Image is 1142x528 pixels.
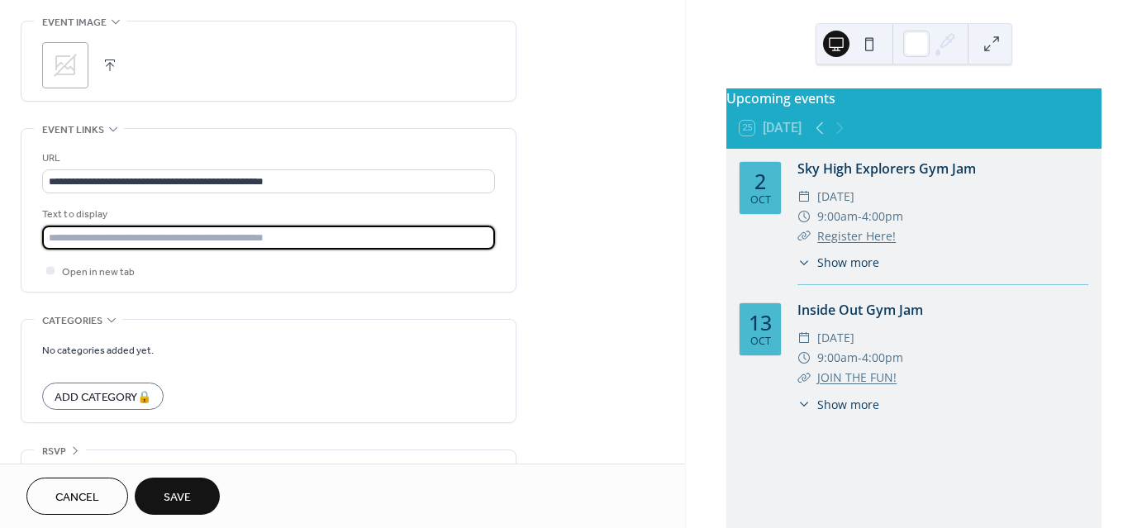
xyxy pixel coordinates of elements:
[858,348,862,368] span: -
[55,489,99,507] span: Cancel
[817,187,854,207] span: [DATE]
[42,342,154,359] span: No categories added yet.
[42,443,66,460] span: RSVP
[42,14,107,31] span: Event image
[817,207,858,226] span: 9:00am
[797,301,923,319] a: Inside Out Gym Jam
[817,328,854,348] span: [DATE]
[164,489,191,507] span: Save
[817,254,879,271] span: Show more
[817,396,879,413] span: Show more
[797,396,879,413] button: ​Show more
[62,264,135,281] span: Open in new tab
[797,226,811,246] div: ​
[797,254,811,271] div: ​
[726,88,1102,108] div: Upcoming events
[817,369,897,385] a: JOIN THE FUN!
[749,312,772,333] div: 13
[42,121,104,139] span: Event links
[862,207,903,226] span: 4:00pm
[797,328,811,348] div: ​
[42,42,88,88] div: ;
[862,348,903,368] span: 4:00pm
[26,478,128,515] button: Cancel
[797,396,811,413] div: ​
[42,206,492,223] div: Text to display
[797,207,811,226] div: ​
[750,336,771,347] div: Oct
[42,312,102,330] span: Categories
[817,228,896,244] a: Register Here!
[858,207,862,226] span: -
[797,159,976,178] a: Sky High Explorers Gym Jam
[797,187,811,207] div: ​
[797,368,811,388] div: ​
[817,348,858,368] span: 9:00am
[754,171,766,192] div: 2
[42,150,492,167] div: URL
[21,450,516,485] div: •••
[750,195,771,206] div: Oct
[135,478,220,515] button: Save
[797,254,879,271] button: ​Show more
[797,348,811,368] div: ​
